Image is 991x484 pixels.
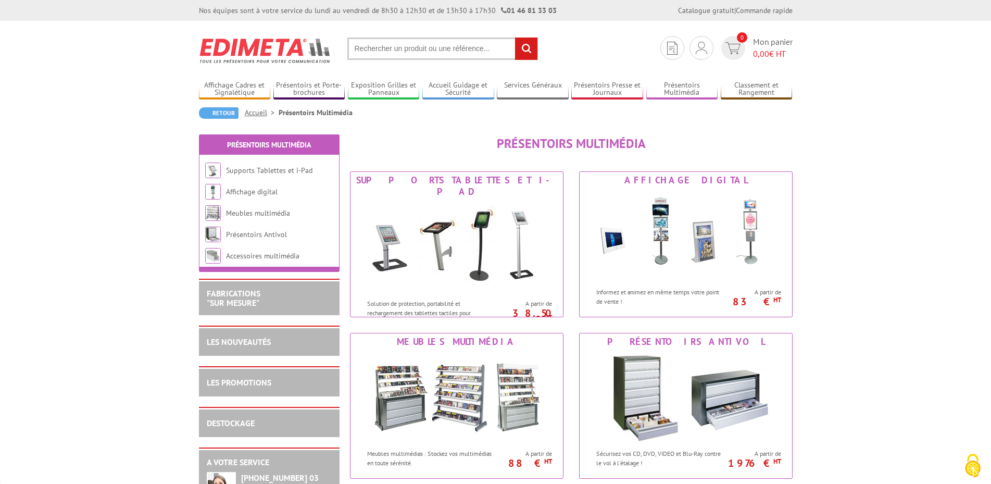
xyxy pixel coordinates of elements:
div: Présentoirs Antivol [582,336,789,348]
a: Classement et Rangement [721,81,793,98]
img: devis rapide [667,42,678,55]
a: Supports Tablettes et i-Pad Supports Tablettes et i-Pad Solution de protection, portabilité et re... [350,171,563,317]
span: Mon panier [753,36,793,60]
img: Accessoires multimédia [205,248,221,264]
img: Présentoirs Antivol [589,350,782,444]
div: Supports Tablettes et i-Pad [353,175,560,197]
span: A partir de [728,450,781,458]
img: Supports Tablettes et i-Pad [205,163,221,178]
img: Affichage digital [589,189,782,282]
sup: HT [544,457,552,466]
div: Meubles multimédia [353,336,560,348]
span: 0 [737,32,747,43]
a: Exposition Grilles et Panneaux [348,81,420,98]
div: Nos équipes sont à votre service du lundi au vendredi de 8h30 à 12h30 et de 13h30 à 17h30 [199,5,557,16]
p: 83 € [723,299,781,305]
img: Supports Tablettes et i-Pad [360,200,553,294]
a: Retour [199,107,239,119]
img: Cookies (fenêtre modale) [960,453,986,479]
a: Affichage digital [226,187,278,196]
img: devis rapide [696,42,707,54]
sup: HT [773,295,781,304]
p: Informez et animez en même temps votre point de vente ! [596,288,725,305]
img: Edimeta [199,31,332,70]
sup: HT [544,313,552,322]
span: € HT [753,48,793,60]
a: LES NOUVEAUTÉS [207,337,271,347]
a: Meubles multimédia [226,208,290,218]
img: Affichage digital [205,184,221,200]
img: Meubles multimédia [360,350,553,444]
strong: [PHONE_NUMBER] 03 [241,473,319,483]
a: Accueil [245,108,279,117]
a: Meubles multimédia Meubles multimédia Meubles multimédias : Stockez vos multimédias en toute séré... [350,333,563,479]
a: DESTOCKAGE [207,418,255,428]
h1: Présentoirs Multimédia [350,137,793,151]
span: A partir de [728,288,781,296]
a: Affichage digital Affichage digital Informez et animez en même temps votre point de vente ! A par... [579,171,793,317]
strong: 01 46 81 33 03 [501,6,557,15]
a: Catalogue gratuit [678,6,734,15]
img: Meubles multimédia [205,205,221,221]
button: Cookies (fenêtre modale) [955,449,991,484]
a: Présentoirs Presse et Journaux [571,81,643,98]
a: Présentoirs Antivol Présentoirs Antivol Sécurisez vos CD, DVD, VIDEO et Blu-Ray contre le vol à l... [579,333,793,479]
span: 0,00 [753,48,769,59]
input: Rechercher un produit ou une référence... [347,38,538,60]
span: A partir de [499,450,552,458]
a: FABRICATIONS"Sur Mesure" [207,288,260,308]
div: Affichage digital [582,175,789,186]
p: Sécurisez vos CD, DVD, VIDEO et Blu-Ray contre le vol à l'étalage ! [596,449,725,467]
p: Solution de protection, portabilité et rechargement des tablettes tactiles pour professionnels. [367,299,496,326]
a: Affichage Cadres et Signalétique [199,81,271,98]
a: Présentoirs Multimédia [227,140,311,150]
p: Meubles multimédias : Stockez vos multimédias en toute sérénité. [367,449,496,467]
a: Services Généraux [497,81,569,98]
img: devis rapide [725,42,741,54]
sup: HT [773,457,781,466]
a: Commande rapide [736,6,793,15]
a: LES PROMOTIONS [207,377,271,388]
a: Accessoires multimédia [226,251,299,260]
h2: A votre service [207,458,332,467]
p: 38.50 € [494,310,552,322]
a: devis rapide 0 Mon panier 0,00€ HT [719,36,793,60]
p: 88 € [494,460,552,466]
li: Présentoirs Multimédia [279,107,353,118]
div: | [678,5,793,16]
input: rechercher [515,38,537,60]
a: Présentoirs Antivol [226,230,287,239]
a: Présentoirs et Porte-brochures [273,81,345,98]
a: Présentoirs Multimédia [646,81,718,98]
a: Accueil Guidage et Sécurité [422,81,494,98]
span: A partir de [499,300,552,308]
p: 1976 € [723,460,781,466]
img: Présentoirs Antivol [205,227,221,242]
a: Supports Tablettes et i-Pad [226,166,312,175]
